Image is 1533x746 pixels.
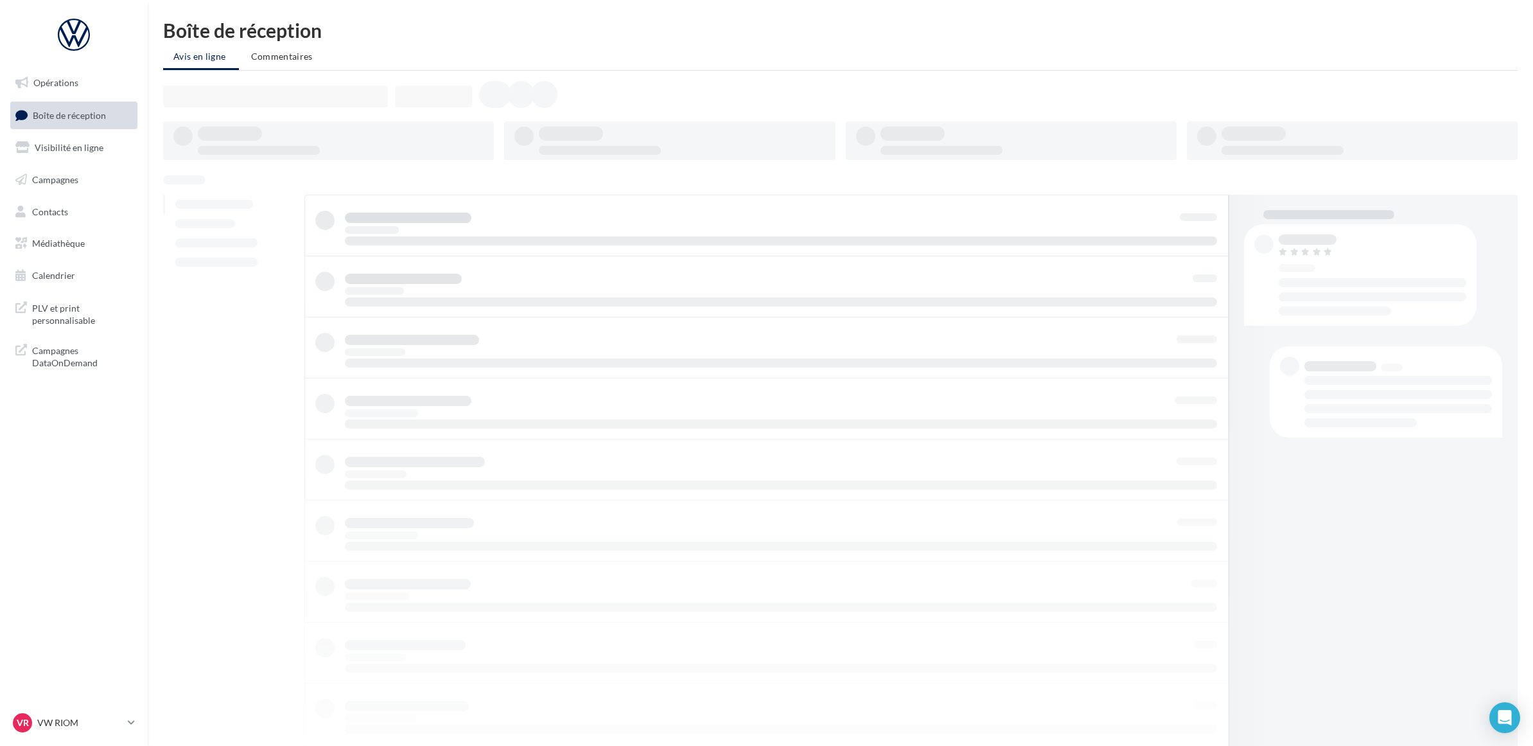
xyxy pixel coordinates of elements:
div: Boîte de réception [163,21,1518,40]
a: Contacts [8,199,140,226]
a: Campagnes [8,166,140,193]
span: VR [17,716,29,729]
span: Visibilité en ligne [35,142,103,153]
span: Médiathèque [32,238,85,249]
span: Opérations [33,77,78,88]
a: Opérations [8,69,140,96]
span: Contacts [32,206,68,217]
a: Campagnes DataOnDemand [8,337,140,375]
a: Visibilité en ligne [8,134,140,161]
a: PLV et print personnalisable [8,294,140,332]
span: Campagnes [32,174,78,185]
span: Commentaires [251,51,313,62]
a: Calendrier [8,262,140,289]
span: Calendrier [32,270,75,281]
a: VR VW RIOM [10,711,137,735]
span: Campagnes DataOnDemand [32,342,132,369]
a: Médiathèque [8,230,140,257]
span: Boîte de réception [33,109,106,120]
span: PLV et print personnalisable [32,299,132,327]
div: Open Intercom Messenger [1489,702,1520,733]
a: Boîte de réception [8,102,140,129]
p: VW RIOM [37,716,123,729]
